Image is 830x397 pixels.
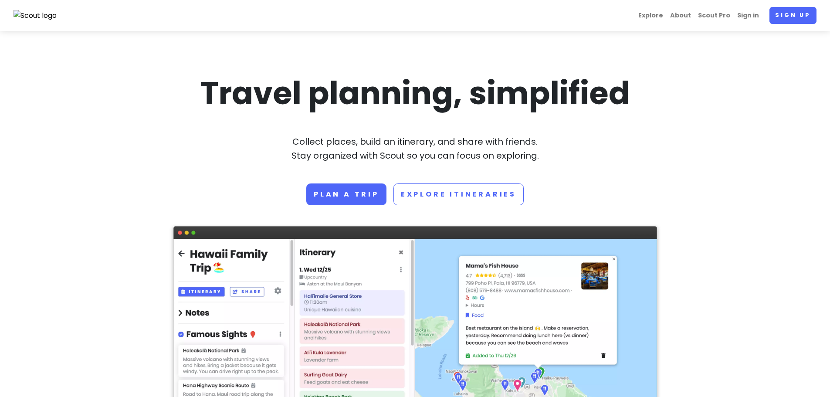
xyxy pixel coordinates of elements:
h1: Travel planning, simplified [173,73,657,114]
p: Collect places, build an itinerary, and share with friends. Stay organized with Scout so you can ... [173,135,657,163]
a: Explore Itineraries [393,183,524,205]
a: Explore [635,7,667,24]
a: Plan a trip [306,183,386,205]
a: Sign in [734,7,762,24]
a: Sign up [769,7,816,24]
a: About [667,7,694,24]
a: Scout Pro [694,7,734,24]
img: Scout logo [14,10,57,21]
